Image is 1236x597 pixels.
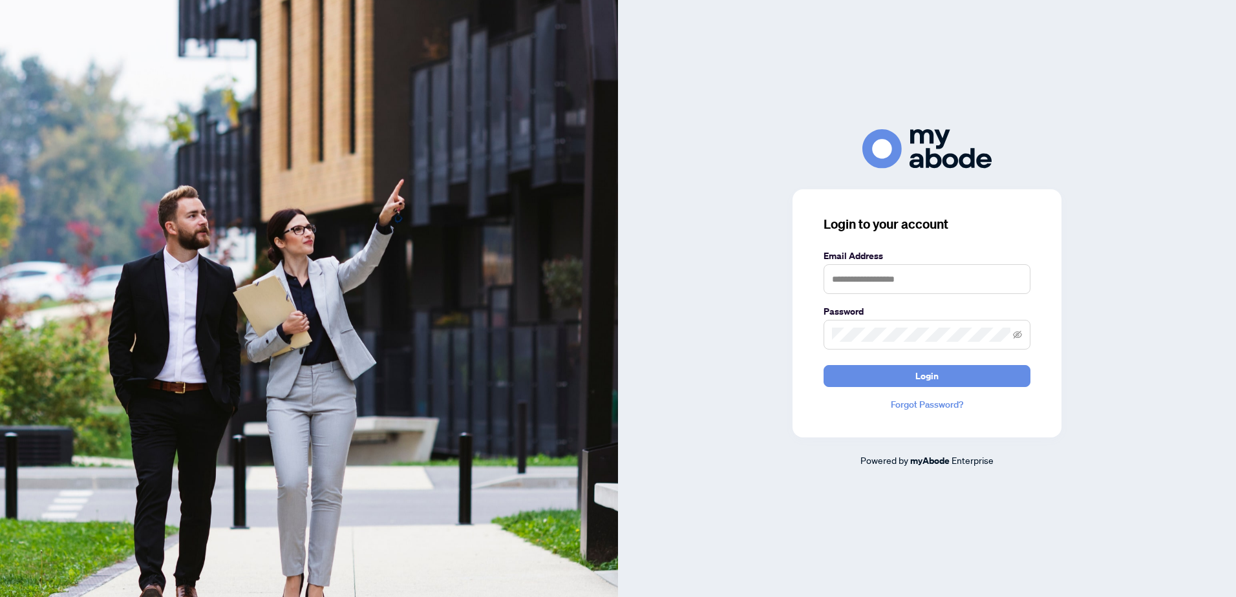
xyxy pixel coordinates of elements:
a: myAbode [910,454,950,468]
span: eye-invisible [1013,330,1022,339]
label: Email Address [824,249,1030,263]
label: Password [824,304,1030,319]
h3: Login to your account [824,215,1030,233]
button: Login [824,365,1030,387]
span: Enterprise [952,454,994,466]
span: Login [915,366,939,386]
a: Forgot Password? [824,397,1030,412]
span: Powered by [860,454,908,466]
img: ma-logo [862,129,992,169]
